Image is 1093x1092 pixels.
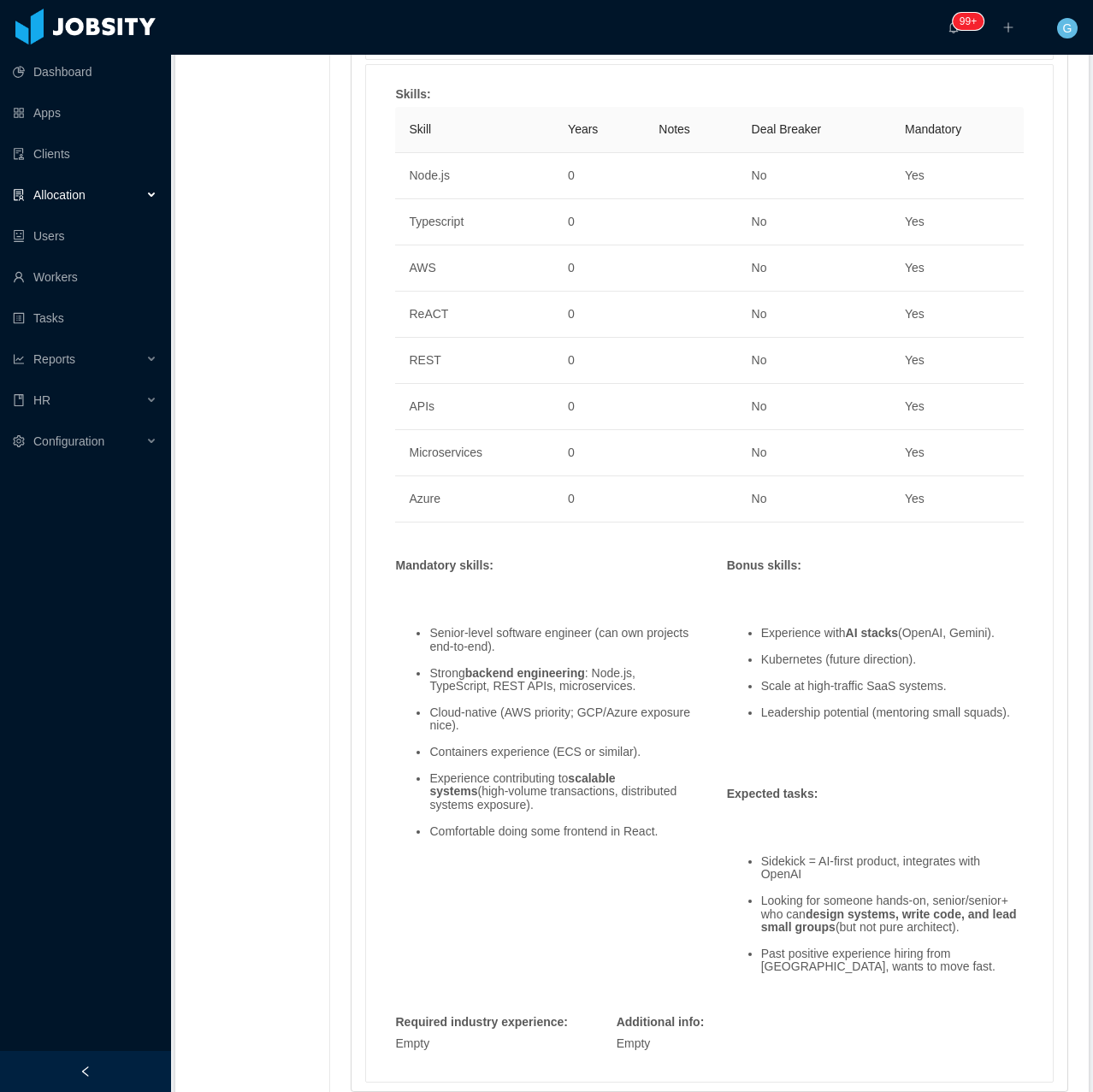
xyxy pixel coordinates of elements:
[429,667,692,694] li: Strong : Node.js, TypeScript, REST APIs, microservices.
[953,13,984,30] sup: 240
[761,855,1024,882] li: Sidekick = AI-first product, integrates with OpenAI
[554,430,645,476] td: 0
[13,137,157,171] a: icon: auditClients
[752,122,822,136] span: Deal Breaker
[33,352,75,366] span: Reports
[761,653,1024,666] li: Kubernetes (future direction).
[891,338,1024,384] td: Yes
[13,219,157,253] a: icon: robotUsers
[395,384,554,430] td: APIs
[617,1036,651,1050] span: Empty
[554,153,645,199] td: 0
[761,894,1024,934] li: Looking for someone hands-on, senior/senior+ who can (but not pure architect).
[738,199,891,245] td: No
[554,199,645,245] td: 0
[738,153,891,199] td: No
[13,55,157,89] a: icon: pie-chartDashboard
[429,772,692,812] li: Experience contributing to (high-volume transactions, distributed systems exposure).
[13,260,157,294] a: icon: userWorkers
[13,394,25,406] i: icon: book
[429,825,692,838] li: Comfortable doing some frontend in React.
[554,338,645,384] td: 0
[1002,21,1014,33] i: icon: plus
[554,476,645,522] td: 0
[554,292,645,338] td: 0
[891,476,1024,522] td: Yes
[761,907,1017,934] strong: design systems, write code, and lead small groups
[33,393,50,407] span: HR
[761,627,1024,640] li: Experience with (OpenAI, Gemini).
[891,245,1024,292] td: Yes
[429,706,692,733] li: Cloud-native (AWS priority; GCP/Azure exposure nice).
[33,188,86,202] span: Allocation
[554,245,645,292] td: 0
[395,87,430,101] strong: Skills :
[395,430,554,476] td: Microservices
[395,292,554,338] td: ReACT
[395,1015,568,1029] strong: Required industry experience :
[387,1035,590,1053] div: Empty
[395,199,554,245] td: Typescript
[33,434,104,448] span: Configuration
[761,947,1024,974] li: Past positive experience hiring from [GEOGRAPHIC_DATA], wants to move fast.
[13,96,157,130] a: icon: appstoreApps
[13,353,25,365] i: icon: line-chart
[891,153,1024,199] td: Yes
[891,384,1024,430] td: Yes
[1063,18,1072,38] span: G
[395,338,554,384] td: REST
[738,476,891,522] td: No
[429,771,615,798] strong: scalable systems
[568,122,598,136] span: Years
[761,680,1024,693] li: Scale at high-traffic SaaS systems.
[891,292,1024,338] td: Yes
[395,245,554,292] td: AWS
[738,430,891,476] td: No
[727,787,818,800] strong: Expected tasks :
[617,1015,705,1029] strong: Additional info :
[395,153,554,199] td: Node.js
[13,189,25,201] i: icon: solution
[738,384,891,430] td: No
[13,435,25,447] i: icon: setting
[13,301,157,335] a: icon: profileTasks
[738,245,891,292] td: No
[761,706,1024,719] li: Leadership potential (mentoring small squads).
[948,21,960,33] i: icon: bell
[891,430,1024,476] td: Yes
[554,384,645,430] td: 0
[738,292,891,338] td: No
[905,122,961,136] span: Mandatory
[465,666,585,680] strong: backend engineering
[429,627,692,653] li: Senior-level software engineer (can own projects end-to-end).
[429,746,692,758] li: Containers experience (ECS or similar).
[395,558,493,572] strong: Mandatory skills :
[659,122,690,136] span: Notes
[395,476,554,522] td: Azure
[738,338,891,384] td: No
[409,122,431,136] span: Skill
[891,199,1024,245] td: Yes
[846,626,898,640] strong: AI stacks
[727,558,801,572] strong: Bonus skills :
